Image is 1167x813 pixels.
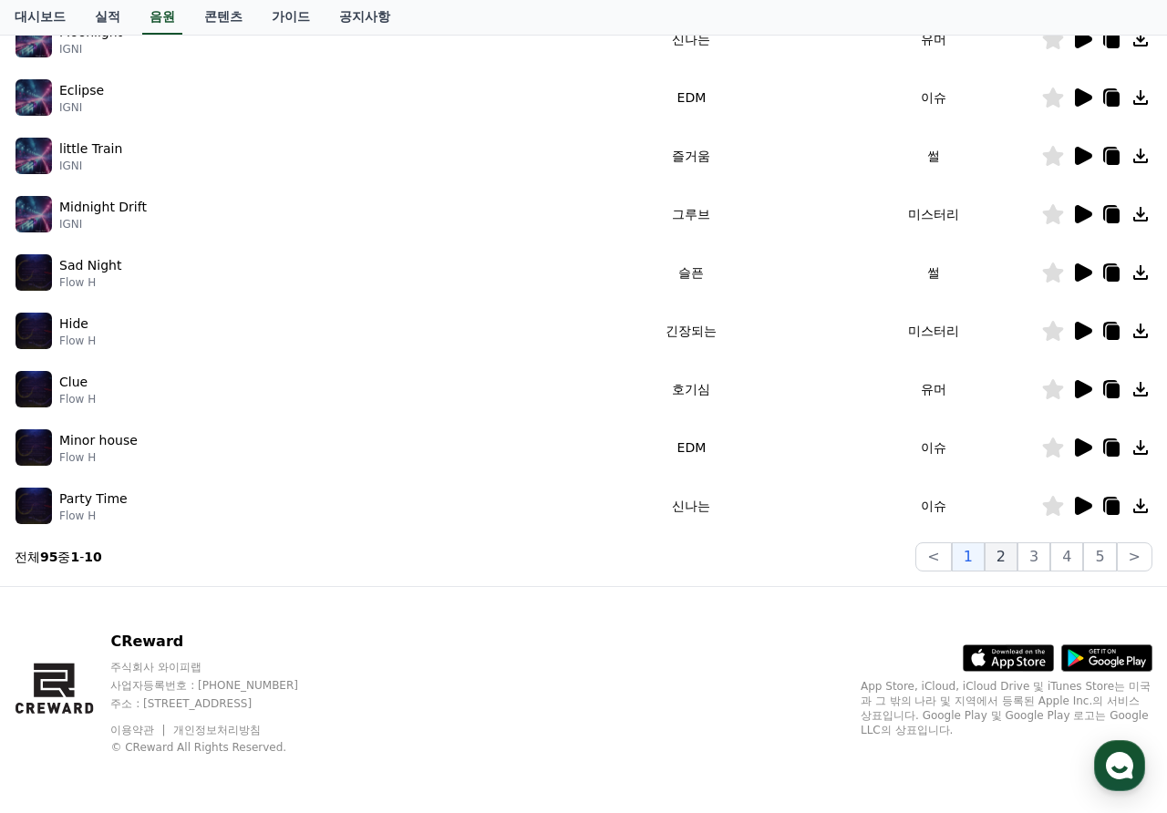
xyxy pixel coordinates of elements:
[952,542,985,571] button: 1
[59,100,104,115] p: IGNI
[110,678,333,693] p: 사업자등록번호 : [PHONE_NUMBER]
[59,81,104,100] p: Eclipse
[825,243,1041,302] td: 썰
[557,10,825,68] td: 신나는
[557,302,825,360] td: 긴장되는
[557,127,825,185] td: 즐거움
[59,256,121,275] p: Sad Night
[15,548,102,566] p: 전체 중 -
[15,196,52,232] img: music
[110,724,168,736] a: 이용약관
[15,488,52,524] img: music
[985,542,1017,571] button: 2
[110,696,333,711] p: 주소 : [STREET_ADDRESS]
[59,509,128,523] p: Flow H
[15,429,52,466] img: music
[1117,542,1152,571] button: >
[1017,542,1050,571] button: 3
[84,550,101,564] strong: 10
[825,127,1041,185] td: 썰
[110,660,333,674] p: 주식회사 와이피랩
[59,275,121,290] p: Flow H
[59,489,128,509] p: Party Time
[825,185,1041,243] td: 미스터리
[110,740,333,755] p: © CReward All Rights Reserved.
[282,605,304,620] span: 설정
[59,314,88,334] p: Hide
[59,159,122,173] p: IGNI
[40,550,57,564] strong: 95
[59,431,138,450] p: Minor house
[59,450,138,465] p: Flow H
[915,542,951,571] button: <
[557,360,825,418] td: 호기심
[70,550,79,564] strong: 1
[59,42,122,57] p: IGNI
[167,606,189,621] span: 대화
[59,198,147,217] p: Midnight Drift
[5,578,120,623] a: 홈
[59,139,122,159] p: little Train
[173,724,261,736] a: 개인정보처리방침
[59,392,96,406] p: Flow H
[557,243,825,302] td: 슬픈
[110,631,333,653] p: CReward
[15,313,52,349] img: music
[1083,542,1116,571] button: 5
[825,10,1041,68] td: 유머
[15,79,52,116] img: music
[557,418,825,477] td: EDM
[15,254,52,291] img: music
[557,185,825,243] td: 그루브
[235,578,350,623] a: 설정
[59,334,96,348] p: Flow H
[15,138,52,174] img: music
[825,360,1041,418] td: 유머
[825,477,1041,535] td: 이슈
[1050,542,1083,571] button: 4
[861,679,1152,737] p: App Store, iCloud, iCloud Drive 및 iTunes Store는 미국과 그 밖의 나라 및 지역에서 등록된 Apple Inc.의 서비스 상표입니다. Goo...
[557,68,825,127] td: EDM
[825,418,1041,477] td: 이슈
[59,373,88,392] p: Clue
[15,21,52,57] img: music
[15,371,52,407] img: music
[825,302,1041,360] td: 미스터리
[825,68,1041,127] td: 이슈
[120,578,235,623] a: 대화
[57,605,68,620] span: 홈
[59,217,147,232] p: IGNI
[557,477,825,535] td: 신나는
